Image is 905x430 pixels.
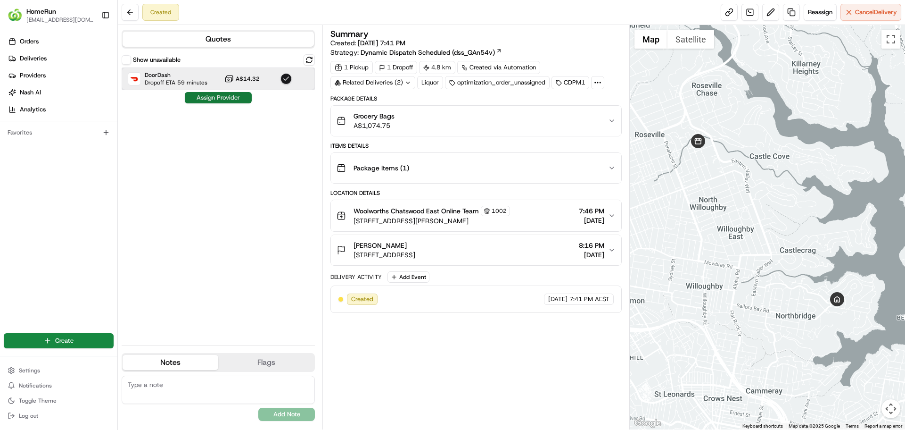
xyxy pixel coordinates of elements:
span: Package Items ( 1 ) [354,163,409,173]
button: Assign Provider [185,92,252,103]
button: Toggle Theme [4,394,114,407]
button: Settings [4,364,114,377]
button: Log out [4,409,114,422]
div: Favorites [4,125,114,140]
span: Settings [19,367,40,374]
button: Create [4,333,114,348]
a: Orders [4,34,117,49]
span: 1002 [492,207,507,215]
span: 7:46 PM [579,206,604,216]
button: [PERSON_NAME][STREET_ADDRESS]8:16 PM[DATE] [331,235,621,265]
button: Show satellite imagery [667,30,714,49]
span: A$14.32 [236,75,260,83]
a: Created via Automation [457,61,540,74]
img: HomeRun [8,8,23,23]
button: HomeRun [26,7,56,16]
span: Grocery Bags [354,111,395,121]
span: Map data ©2025 Google [789,423,840,429]
button: Reassign [804,4,837,21]
div: Related Deliveries (2) [330,76,415,89]
span: Cancel Delivery [855,8,897,17]
span: [STREET_ADDRESS] [354,250,415,260]
button: A$14.32 [224,74,260,84]
label: Show unavailable [133,56,181,64]
span: Reassign [808,8,832,17]
span: Toggle Theme [19,397,57,405]
button: [EMAIL_ADDRESS][DOMAIN_NAME] [26,16,94,24]
span: A$1,074.75 [354,121,395,130]
button: Grocery BagsA$1,074.75 [331,106,621,136]
div: Location Details [330,189,621,197]
button: Notifications [4,379,114,392]
div: Strategy: [330,48,502,57]
button: Flags [218,355,314,370]
span: 8:16 PM [579,241,604,250]
span: Nash AI [20,88,41,97]
button: HomeRunHomeRun[EMAIL_ADDRESS][DOMAIN_NAME] [4,4,98,26]
div: optimization_order_unassigned [445,76,550,89]
button: Quotes [123,32,314,47]
span: Notifications [19,382,52,389]
a: Providers [4,68,117,83]
span: [DATE] 7:41 PM [358,39,405,47]
button: Map camera controls [881,399,900,418]
a: Report a map error [864,423,902,429]
div: CDPM1 [551,76,589,89]
span: DoorDash [145,71,207,79]
span: Providers [20,71,46,80]
button: Toggle fullscreen view [881,30,900,49]
span: [DATE] [579,250,604,260]
span: [DATE] [579,216,604,225]
h3: Summary [330,30,369,38]
button: Show street map [634,30,667,49]
div: 1 Dropoff [375,61,417,74]
a: Nash AI [4,85,117,100]
span: Dropoff ETA 59 minutes [145,79,207,86]
a: Terms [846,423,859,429]
button: CancelDelivery [840,4,901,21]
span: Created [351,295,373,304]
img: Google [632,417,663,430]
span: Orders [20,37,39,46]
span: [STREET_ADDRESS][PERSON_NAME] [354,216,510,226]
span: Dynamic Dispatch Scheduled (dss_QAn54v) [361,48,495,57]
span: [DATE] [548,295,568,304]
div: Items Details [330,142,621,150]
div: 1 Pickup [330,61,373,74]
span: Analytics [20,105,46,114]
div: Liquor [417,76,443,89]
a: Dynamic Dispatch Scheduled (dss_QAn54v) [361,48,502,57]
button: Add Event [387,271,429,283]
span: Woolworths Chatswood East Online Team [354,206,479,216]
button: Package Items (1) [331,153,621,183]
span: Log out [19,412,38,420]
a: Open this area in Google Maps (opens a new window) [632,417,663,430]
button: Keyboard shortcuts [742,423,783,430]
span: [PERSON_NAME] [354,241,407,250]
img: DoorDash [128,73,140,85]
span: 7:41 PM AEST [569,295,609,304]
span: Create [55,337,74,345]
span: Deliveries [20,54,47,63]
div: Delivery Activity [330,273,382,281]
button: Notes [123,355,218,370]
span: Created: [330,38,405,48]
div: 4.8 km [419,61,455,74]
div: Package Details [330,95,621,102]
a: Deliveries [4,51,117,66]
a: Analytics [4,102,117,117]
button: Woolworths Chatswood East Online Team1002[STREET_ADDRESS][PERSON_NAME]7:46 PM[DATE] [331,200,621,231]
